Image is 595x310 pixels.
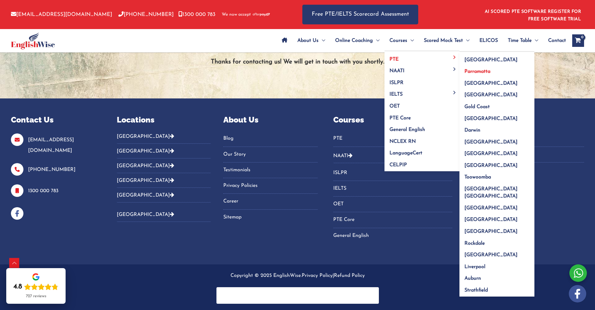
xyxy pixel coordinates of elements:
button: [GEOGRAPHIC_DATA] [117,173,211,188]
a: [PHONE_NUMBER] [28,167,76,172]
a: About UsMenu Toggle [292,30,330,52]
a: [GEOGRAPHIC_DATA] [459,224,534,236]
a: IELTSMenu Toggle [384,87,459,98]
nav: Menu [333,168,453,241]
a: NCLEX RN [384,133,459,145]
a: [GEOGRAPHIC_DATA] [459,200,534,212]
span: Menu Toggle [451,56,458,59]
div: 727 reviews [26,294,46,299]
button: [GEOGRAPHIC_DATA] [117,133,211,144]
a: Privacy Policy [302,273,333,278]
span: [GEOGRAPHIC_DATA] [464,229,518,234]
span: ELICOS [479,30,498,52]
a: NAATIMenu Toggle [384,63,459,75]
a: Gold Coast [459,99,534,111]
a: Career [223,196,317,207]
span: [GEOGRAPHIC_DATA] [464,140,518,145]
nav: Menu [333,133,453,147]
span: Auburn [464,276,481,281]
p: About Us [223,114,317,126]
a: [GEOGRAPHIC_DATA] [459,87,534,99]
span: Toowoomba [464,175,491,180]
a: Scored Mock TestMenu Toggle [419,30,474,52]
a: General English [333,231,453,241]
a: [GEOGRAPHIC_DATA] [459,247,534,259]
a: ISLPR [384,75,459,87]
a: Auburn [459,271,534,282]
a: PTE Core [384,110,459,122]
a: Online CoachingMenu Toggle [330,30,384,52]
span: CELPIP [389,162,407,167]
span: Darwin [464,128,480,133]
p: Contact Us [11,114,101,126]
a: General English [384,122,459,134]
span: IELTS [389,92,403,97]
img: Afterpay-Logo [253,13,270,16]
span: Menu Toggle [373,30,379,52]
a: [GEOGRAPHIC_DATA] [459,212,534,224]
a: Our Story [223,149,317,160]
span: Online Coaching [335,30,373,52]
a: [GEOGRAPHIC_DATA] [117,193,174,198]
a: [GEOGRAPHIC_DATA] [117,212,174,217]
span: [GEOGRAPHIC_DATA] [GEOGRAPHIC_DATA] [464,187,518,199]
span: [GEOGRAPHIC_DATA] [464,252,518,257]
a: [EMAIL_ADDRESS][DOMAIN_NAME] [28,137,74,153]
a: [PHONE_NUMBER] [118,12,174,17]
span: [GEOGRAPHIC_DATA] [464,151,518,156]
a: [GEOGRAPHIC_DATA] [GEOGRAPHIC_DATA] [459,181,534,200]
span: Menu Toggle [451,67,458,71]
span: General English [389,127,425,132]
aside: Header Widget 1 [481,4,584,25]
button: [GEOGRAPHIC_DATA] [117,158,211,173]
a: [GEOGRAPHIC_DATA] [459,157,534,169]
a: PTEMenu Toggle [384,51,459,63]
span: [GEOGRAPHIC_DATA] [464,206,518,211]
div: Thanks for contacting us! We will get in touch with you shortly. [120,51,476,67]
img: white-facebook.png [569,285,586,302]
span: ISLPR [389,80,404,85]
span: Scored Mock Test [424,30,463,52]
span: [GEOGRAPHIC_DATA] [464,81,518,86]
aside: Footer Widget 3 [223,114,317,230]
a: Darwin [459,122,534,134]
a: 1300 000 783 [178,12,216,17]
span: LanguageCert [389,151,422,156]
span: Parramatta [464,69,490,74]
span: Menu Toggle [451,91,458,94]
a: Liverpool [459,259,534,271]
span: Gold Coast [464,104,490,109]
a: CoursesMenu Toggle [384,30,419,52]
img: cropped-ew-logo [11,32,55,49]
button: [GEOGRAPHIC_DATA] [117,188,211,202]
span: [GEOGRAPHIC_DATA] [464,92,518,97]
span: We now accept [222,12,251,18]
a: [GEOGRAPHIC_DATA] [459,146,534,158]
a: 1300 000 783 [28,188,58,193]
p: Locations [117,114,211,126]
a: Contact [543,30,566,52]
div: 4.8 [13,282,22,291]
span: Menu Toggle [463,30,469,52]
a: PTE Core [333,215,453,225]
span: Contact [548,30,566,52]
a: Free PTE/IELTS Scorecard Assessment [302,5,418,24]
p: Copyright © 2025 EnglishWise. | [11,271,584,281]
button: NAATI [333,148,453,163]
a: Privacy Policies [223,181,317,191]
a: AI SCORED PTE SOFTWARE REGISTER FOR FREE SOFTWARE TRIAL [485,9,581,22]
span: NCLEX RN [389,139,416,144]
aside: Footer Widget 1 [11,114,101,220]
span: Menu Toggle [407,30,414,52]
a: [GEOGRAPHIC_DATA] [459,52,534,64]
a: [GEOGRAPHIC_DATA] [459,134,534,146]
div: Rating: 4.8 out of 5 [13,282,58,291]
a: Testimonials [223,165,317,175]
a: LanguageCert [384,145,459,157]
span: PTE Core [389,116,411,121]
a: IELTS [333,183,453,194]
nav: Site Navigation: Main Menu [277,30,566,52]
button: [GEOGRAPHIC_DATA] [117,207,211,222]
aside: Footer Widget 2 [117,114,211,227]
aside: Footer Widget 4 [333,114,453,249]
